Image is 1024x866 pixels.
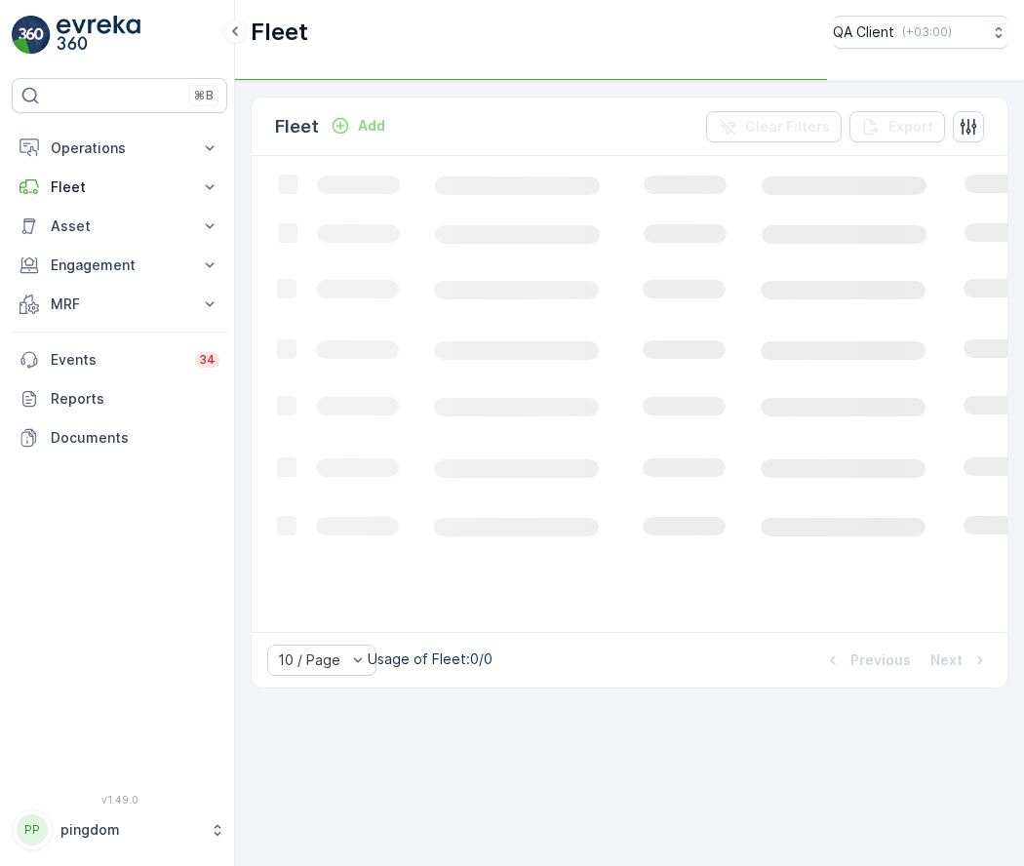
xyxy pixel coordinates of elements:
[902,24,952,40] p: ( +03:00 )
[51,216,188,236] p: Asset
[275,113,319,140] p: Fleet
[12,809,227,850] button: PPpingdom
[12,129,227,168] button: Operations
[850,650,911,670] p: Previous
[51,428,219,448] p: Documents
[12,246,227,285] button: Engagement
[12,16,51,55] img: logo
[51,138,188,158] p: Operations
[51,177,188,197] p: Fleet
[358,116,385,136] p: Add
[833,16,1008,49] button: QA Client(+03:00)
[12,168,227,207] button: Fleet
[51,350,183,370] p: Events
[57,16,140,55] img: logo_light-DOdMpM7g.png
[12,207,227,246] button: Asset
[888,117,933,137] p: Export
[60,820,200,840] p: pingdom
[12,379,227,418] a: Reports
[928,649,992,672] button: Next
[194,88,214,103] p: ⌘B
[51,256,188,275] p: Engagement
[849,111,945,142] button: Export
[12,794,227,806] span: v 1.49.0
[12,285,227,324] button: MRF
[706,111,842,142] button: Clear Filters
[323,114,393,138] button: Add
[930,650,963,670] p: Next
[745,117,830,137] p: Clear Filters
[251,17,308,48] p: Fleet
[199,352,216,368] p: 34
[12,418,227,457] a: Documents
[51,295,188,314] p: MRF
[17,814,48,846] div: PP
[51,389,219,409] p: Reports
[12,340,227,379] a: Events34
[368,649,492,669] p: Usage of Fleet : 0/0
[833,22,894,42] p: QA Client
[821,649,913,672] button: Previous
